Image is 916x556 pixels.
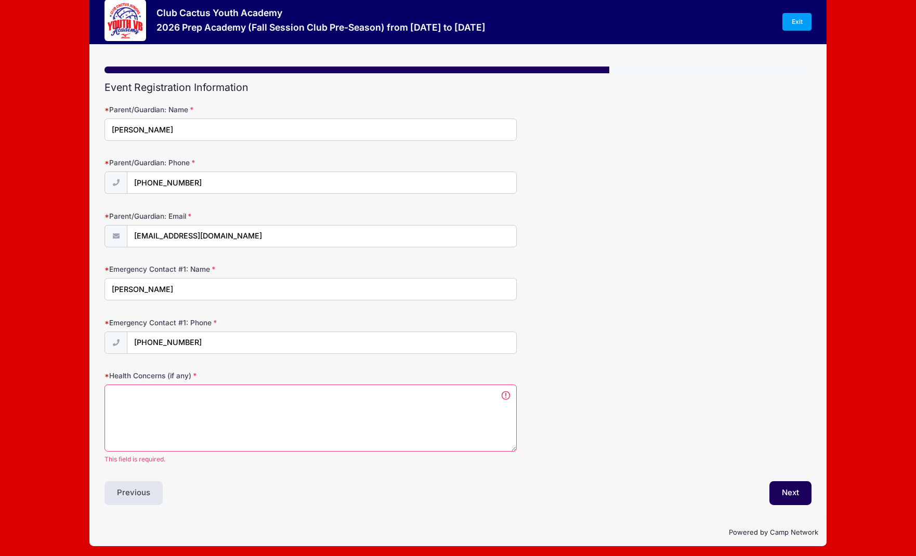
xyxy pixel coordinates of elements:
h2: Event Registration Information [104,82,812,94]
label: Parent/Guardian: Name [104,104,340,115]
h3: 2026 Prep Academy (Fall Session Club Pre-Season) from [DATE] to [DATE] [156,22,486,33]
label: Parent/Guardian: Phone [104,157,340,168]
input: (xxx) xxx-xxxx [127,332,517,354]
input: email@email.com [127,225,517,247]
label: Emergency Contact #1: Name [104,264,340,274]
span: This field is required. [104,455,517,464]
h3: Club Cactus Youth Academy [156,7,486,18]
a: Exit [782,13,812,31]
button: Previous [104,481,163,505]
label: Emergency Contact #1: Phone [104,317,340,328]
input: (xxx) xxx-xxxx [127,171,517,194]
button: Next [769,481,812,505]
p: Powered by Camp Network [98,527,818,538]
label: Parent/Guardian: Email [104,211,340,221]
label: Health Concerns (if any) [104,370,340,381]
